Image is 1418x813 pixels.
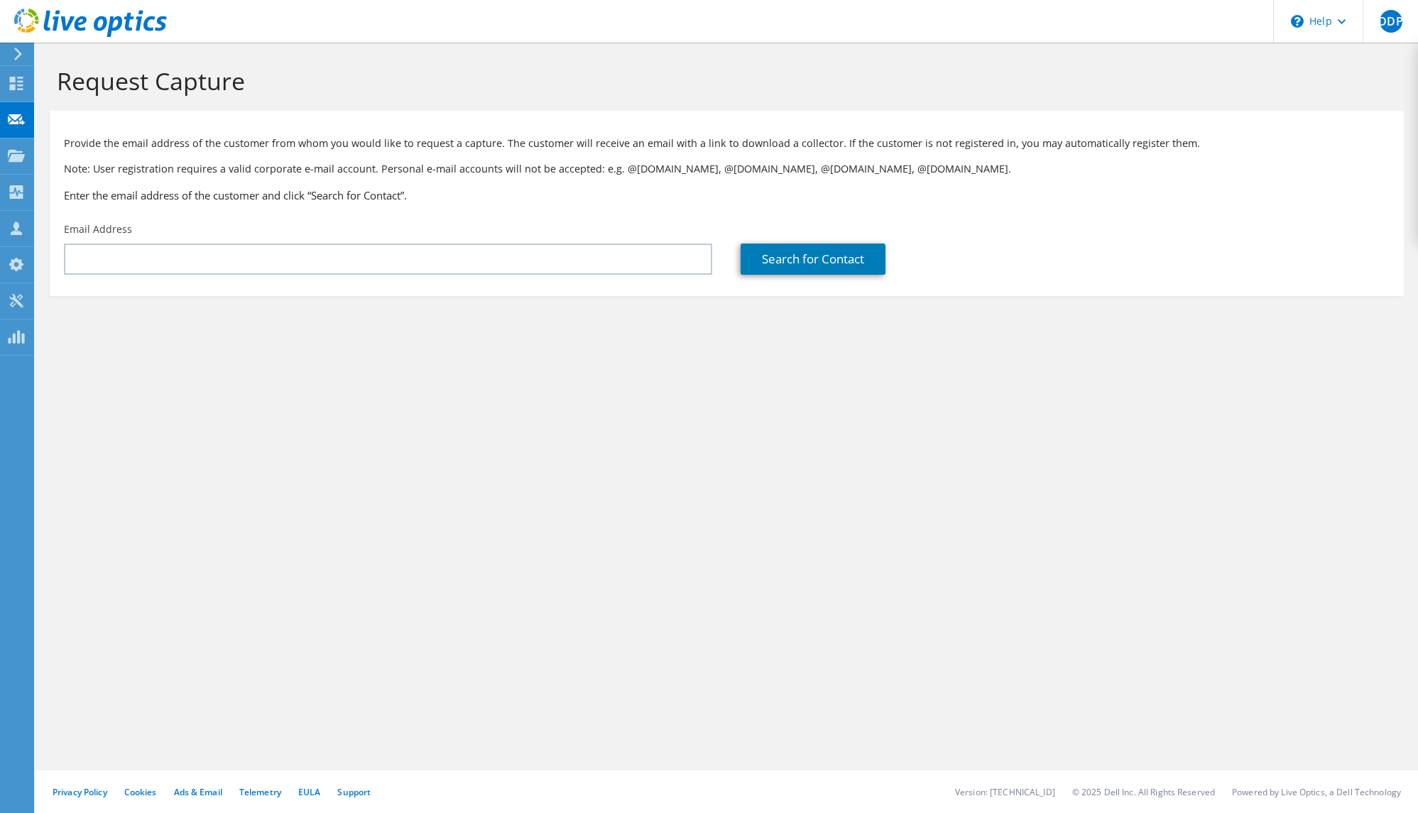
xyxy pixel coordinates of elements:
[64,136,1390,151] p: Provide the email address of the customer from whom you would like to request a capture. The cust...
[239,786,281,798] a: Telemetry
[64,161,1390,177] p: Note: User registration requires a valid corporate e-mail account. Personal e-mail accounts will ...
[1380,10,1402,33] span: DDP
[741,244,885,275] a: Search for Contact
[1232,786,1401,798] li: Powered by Live Optics, a Dell Technology
[1291,15,1304,28] svg: \n
[53,786,107,798] a: Privacy Policy
[64,222,132,236] label: Email Address
[955,786,1055,798] li: Version: [TECHNICAL_ID]
[57,66,1390,96] h1: Request Capture
[337,786,371,798] a: Support
[124,786,157,798] a: Cookies
[1072,786,1215,798] li: © 2025 Dell Inc. All Rights Reserved
[298,786,320,798] a: EULA
[174,786,222,798] a: Ads & Email
[64,187,1390,203] h3: Enter the email address of the customer and click “Search for Contact”.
